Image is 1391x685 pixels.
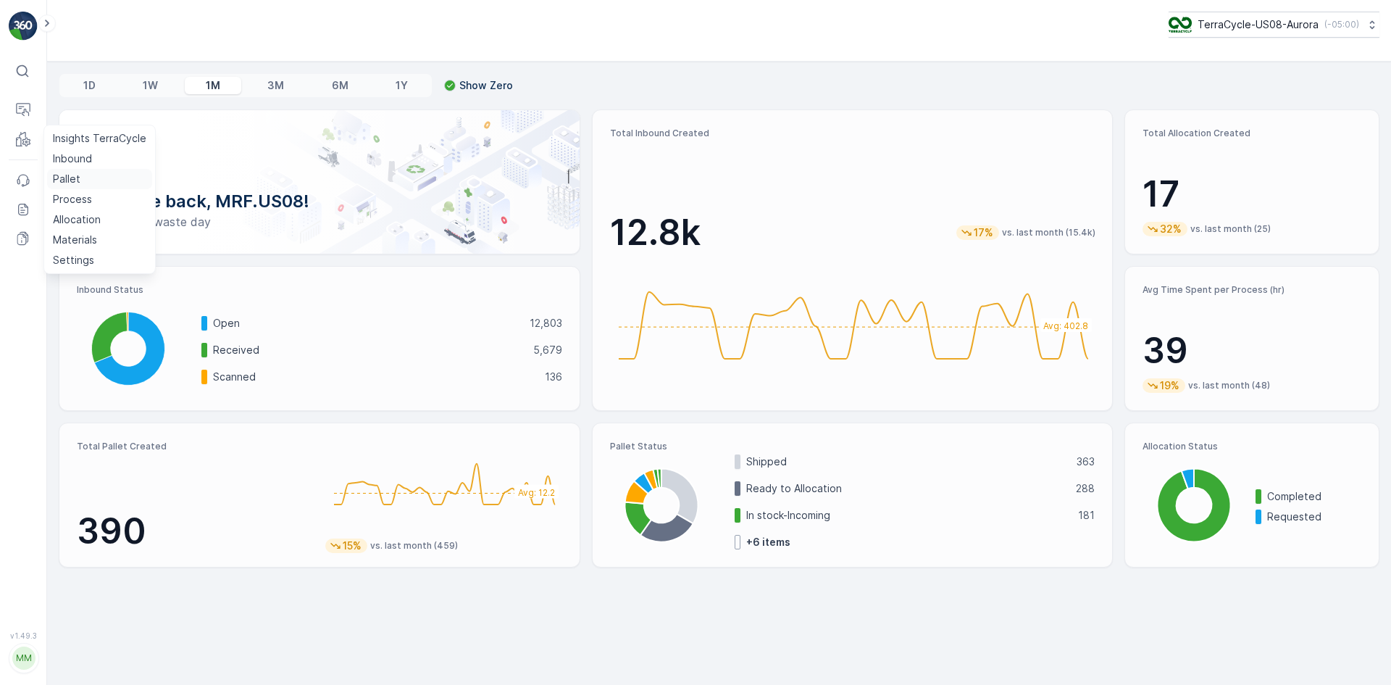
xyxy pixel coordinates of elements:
p: FD, Mixed Metal, #1 [640,12,748,30]
p: vs. last month (459) [370,540,458,552]
span: Name : [12,238,48,250]
p: 17 [1143,173,1361,216]
span: - [76,286,81,298]
p: vs. last month (15.4k) [1002,227,1095,238]
p: vs. last month (25) [1190,223,1271,235]
p: 19% [1158,378,1181,393]
p: Have a zero-waste day [83,213,556,231]
p: 39 [1143,329,1361,373]
p: Received [213,343,524,357]
p: TerraCycle-US08-Aurora [1198,17,1319,32]
p: Pallet Status [610,441,1095,452]
p: 6M [332,78,348,93]
p: 1D [83,78,96,93]
p: In stock-Incoming [746,508,1069,523]
p: Requested [1267,510,1361,524]
span: US-PI0020 I Mixed Metal [62,357,188,370]
p: Scanned [213,370,535,384]
p: vs. last month (48) [1188,380,1270,391]
p: 1M [206,78,220,93]
button: TerraCycle-US08-Aurora(-05:00) [1169,12,1379,38]
span: Tare Weight : [12,310,81,322]
p: Shipped [746,454,1068,469]
p: Completed [1267,489,1361,504]
p: 12,803 [530,316,562,331]
img: image_ci7OI47.png [1169,17,1192,33]
span: - [81,310,86,322]
p: 390 [77,510,314,553]
p: 1W [143,78,158,93]
p: Inbound Status [77,284,562,296]
p: 17% [972,225,995,240]
p: 12.8k [610,211,701,254]
p: 288 [1076,481,1095,496]
p: Allocation Status [1143,441,1361,452]
span: Asset Type : [12,333,77,346]
p: 363 [1077,454,1095,469]
img: logo [9,12,38,41]
p: Total Pallet Created [77,441,314,452]
p: Welcome back, MRF.US08! [83,190,556,213]
p: + 6 items [746,535,790,549]
p: 1Y [396,78,408,93]
span: Net Weight : [12,286,76,298]
span: Total Weight : [12,262,85,274]
p: 15% [341,539,363,553]
p: Ready to Allocation [746,481,1067,496]
p: 136 [545,370,562,384]
p: 3M [267,78,284,93]
p: Total Allocation Created [1143,128,1361,139]
p: 32% [1158,222,1183,236]
span: Material : [12,357,62,370]
p: ( -05:00 ) [1324,19,1359,30]
span: FD Pallet [77,333,122,346]
p: 5,679 [533,343,562,357]
p: Open [213,316,520,331]
p: Show Zero [459,78,513,93]
div: MM [12,647,35,670]
button: MM [9,643,38,673]
p: Total Inbound Created [610,128,1095,139]
p: Avg Time Spent per Process (hr) [1143,284,1361,296]
span: FD, Mixed Metal, #1 [48,238,146,250]
p: 181 [1078,508,1095,523]
span: v 1.49.3 [9,631,38,640]
span: - [85,262,90,274]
